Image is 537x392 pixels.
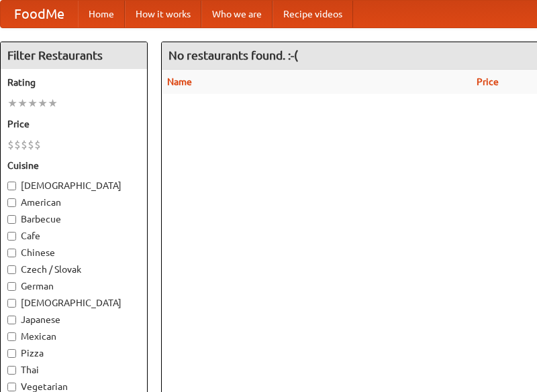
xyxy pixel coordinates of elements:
label: [DEMOGRAPHIC_DATA] [7,179,140,192]
label: Cafe [7,229,140,243]
a: How it works [125,1,201,27]
label: [DEMOGRAPHIC_DATA] [7,296,140,310]
h4: Filter Restaurants [1,42,147,69]
li: ★ [48,96,58,111]
label: Pizza [7,346,140,360]
input: Barbecue [7,215,16,224]
li: $ [7,137,14,152]
li: $ [28,137,34,152]
h5: Price [7,117,140,131]
label: Barbecue [7,212,140,226]
input: Mexican [7,332,16,341]
a: Recipe videos [273,1,353,27]
a: Price [477,76,499,87]
input: Pizza [7,349,16,358]
ng-pluralize: No restaurants found. :-( [168,49,298,62]
label: Japanese [7,313,140,326]
a: FoodMe [1,1,78,27]
li: $ [34,137,41,152]
input: Vegetarian [7,383,16,391]
li: $ [14,137,21,152]
a: Who we are [201,1,273,27]
input: Czech / Slovak [7,265,16,274]
label: Czech / Slovak [7,263,140,276]
a: Name [167,76,192,87]
h5: Rating [7,76,140,89]
input: Chinese [7,249,16,257]
input: Japanese [7,316,16,324]
li: ★ [38,96,48,111]
input: [DEMOGRAPHIC_DATA] [7,299,16,308]
label: Mexican [7,330,140,343]
li: ★ [17,96,28,111]
li: ★ [7,96,17,111]
input: Cafe [7,232,16,241]
label: American [7,196,140,209]
input: German [7,282,16,291]
label: Thai [7,363,140,377]
li: ★ [28,96,38,111]
h5: Cuisine [7,159,140,172]
a: Home [78,1,125,27]
input: Thai [7,366,16,375]
li: $ [21,137,28,152]
input: [DEMOGRAPHIC_DATA] [7,182,16,190]
input: American [7,198,16,207]
label: Chinese [7,246,140,259]
label: German [7,279,140,293]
